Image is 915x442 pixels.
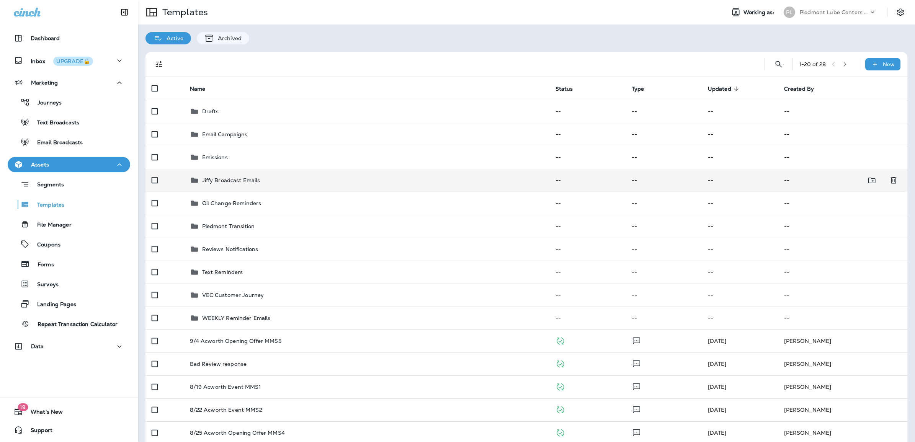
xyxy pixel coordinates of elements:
td: -- [626,215,702,238]
td: -- [778,284,907,307]
p: Bad Review response [190,361,247,367]
button: Coupons [8,236,130,252]
p: Journeys [30,99,62,107]
p: Coupons [29,241,60,249]
p: 9/4 Acworth Opening Offer MMS5 [190,338,281,344]
button: Move to folder [864,173,880,188]
td: -- [549,146,626,169]
p: Reviews Notifications [202,246,258,252]
div: 1 - 20 of 28 [799,61,826,67]
button: Text Broadcasts [8,114,130,130]
p: New [883,61,895,67]
td: -- [549,261,626,284]
span: Name [190,85,216,92]
button: Email Broadcasts [8,134,130,150]
td: -- [702,192,778,215]
button: Settings [894,5,907,19]
td: -- [702,169,778,192]
span: Updated [708,86,731,92]
td: -- [778,261,907,284]
p: WEEKLY Reminder Emails [202,315,271,321]
button: Filters [152,57,167,72]
span: Updated [708,85,741,92]
td: -- [626,192,702,215]
button: Landing Pages [8,296,130,312]
span: Alyson Dixon [708,406,727,413]
p: Active [163,35,183,41]
p: Inbox [31,57,93,65]
td: -- [778,169,869,192]
p: Text Broadcasts [29,119,79,127]
td: -- [702,261,778,284]
button: Forms [8,256,130,272]
td: -- [778,146,907,169]
p: Text Reminders [202,269,243,275]
span: Working as: [743,9,776,16]
td: -- [626,123,702,146]
span: Text [632,360,641,367]
p: Jiffy Broadcast Emails [202,177,260,183]
span: Published [556,429,565,435]
p: Forms [30,261,54,269]
p: Drafts [202,108,219,114]
span: What's New [23,409,63,418]
span: Alyson Dixon [708,338,727,344]
span: Status [556,85,583,92]
td: [PERSON_NAME] [778,398,907,421]
span: Text [632,429,641,435]
button: Support [8,422,130,438]
button: Surveys [8,276,130,292]
button: Repeat Transaction Calculator [8,316,130,332]
td: -- [549,238,626,261]
td: -- [778,238,907,261]
td: -- [778,100,907,123]
button: Data [8,339,130,354]
td: -- [702,146,778,169]
p: 8/22 Acworth Event MMS2 [190,407,262,413]
td: -- [702,238,778,261]
td: -- [778,307,907,329]
span: Status [556,86,573,92]
span: Published [556,337,565,344]
p: Oil Change Reminders [202,200,261,206]
span: Name [190,86,206,92]
p: 8/25 Acworth Opening Offer MMS4 [190,430,285,436]
td: [PERSON_NAME] [778,352,907,375]
button: Templates [8,196,130,212]
td: -- [549,100,626,123]
button: InboxUPGRADE🔒 [8,53,130,68]
span: Text [632,406,641,413]
p: Marketing [31,80,58,86]
td: -- [626,169,702,192]
p: VEC Customer Journey [202,292,264,298]
td: -- [549,192,626,215]
td: -- [626,100,702,123]
button: Dashboard [8,31,130,46]
td: -- [702,100,778,123]
span: Support [23,427,52,436]
td: -- [778,123,907,146]
button: Search Templates [771,57,786,72]
span: Published [556,406,565,413]
td: -- [702,123,778,146]
p: 8/19 Acworth Event MMS1 [190,384,261,390]
span: Charity Peprah [708,360,727,367]
p: Templates [159,7,208,18]
p: Archived [214,35,242,41]
p: Templates [29,202,64,209]
td: -- [626,307,702,329]
span: Published [556,383,565,390]
button: File Manager [8,216,130,232]
p: Repeat Transaction Calculator [30,321,118,328]
td: -- [702,215,778,238]
span: Published [556,360,565,367]
p: Email Campaigns [202,131,248,137]
button: 19What's New [8,404,130,419]
button: Assets [8,157,130,172]
p: Piedmont Lube Centers LLC [800,9,869,15]
p: Emissions [202,154,228,160]
span: Created By [784,85,824,92]
div: PL [784,7,795,18]
button: Collapse Sidebar [114,5,135,20]
td: -- [549,215,626,238]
